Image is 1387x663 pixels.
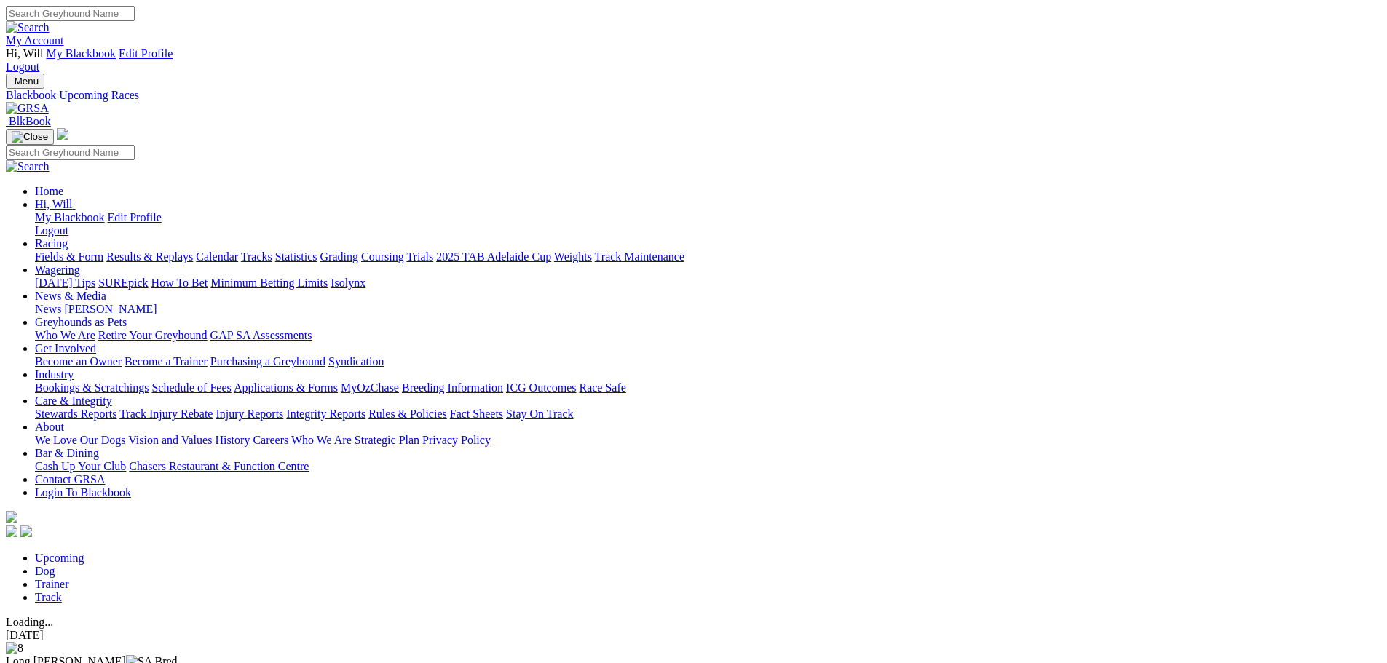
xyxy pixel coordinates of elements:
[579,381,625,394] a: Race Safe
[125,355,208,368] a: Become a Trainer
[35,434,125,446] a: We Love Our Dogs
[241,250,272,263] a: Tracks
[215,434,250,446] a: History
[35,486,131,499] a: Login To Blackbook
[450,408,503,420] a: Fact Sheets
[35,355,122,368] a: Become an Owner
[35,421,64,433] a: About
[6,47,1381,74] div: My Account
[506,408,573,420] a: Stay On Track
[6,129,54,145] button: Toggle navigation
[6,102,49,115] img: GRSA
[402,381,503,394] a: Breeding Information
[35,263,80,276] a: Wagering
[35,381,149,394] a: Bookings & Scratchings
[6,115,51,127] a: BlkBook
[9,115,51,127] span: BlkBook
[128,434,212,446] a: Vision and Values
[6,511,17,523] img: logo-grsa-white.png
[291,434,352,446] a: Who We Are
[35,329,95,341] a: Who We Are
[368,408,447,420] a: Rules & Policies
[210,277,328,289] a: Minimum Betting Limits
[35,342,96,354] a: Get Involved
[35,329,1381,342] div: Greyhounds as Pets
[6,89,1381,102] a: Blackbook Upcoming Races
[216,408,283,420] a: Injury Reports
[35,198,76,210] a: Hi, Will
[35,303,61,315] a: News
[422,434,491,446] a: Privacy Policy
[35,224,68,237] a: Logout
[35,277,95,289] a: [DATE] Tips
[98,277,148,289] a: SUREpick
[35,408,116,420] a: Stewards Reports
[35,473,105,485] a: Contact GRSA
[151,381,231,394] a: Schedule of Fees
[35,290,106,302] a: News & Media
[64,303,157,315] a: [PERSON_NAME]
[35,211,1381,237] div: Hi, Will
[20,525,32,537] img: twitter.svg
[331,277,365,289] a: Isolynx
[6,21,50,34] img: Search
[406,250,433,263] a: Trials
[35,237,68,250] a: Racing
[210,329,312,341] a: GAP SA Assessments
[436,250,551,263] a: 2025 TAB Adelaide Cup
[35,578,69,590] a: Trainer
[341,381,399,394] a: MyOzChase
[12,131,48,143] img: Close
[35,552,84,564] a: Upcoming
[119,47,173,60] a: Edit Profile
[6,60,39,73] a: Logout
[119,408,213,420] a: Track Injury Rebate
[35,303,1381,316] div: News & Media
[6,629,1381,642] div: [DATE]
[35,185,63,197] a: Home
[35,381,1381,394] div: Industry
[35,316,127,328] a: Greyhounds as Pets
[35,460,126,472] a: Cash Up Your Club
[35,591,62,603] a: Track
[6,160,50,173] img: Search
[355,434,419,446] a: Strategic Plan
[275,250,317,263] a: Statistics
[35,460,1381,473] div: Bar & Dining
[35,565,55,577] a: Dog
[35,250,1381,263] div: Racing
[320,250,358,263] a: Grading
[6,616,53,628] span: Loading...
[6,642,23,655] img: 8
[6,74,44,89] button: Toggle navigation
[106,250,193,263] a: Results & Replays
[6,145,135,160] input: Search
[554,250,592,263] a: Weights
[35,211,105,223] a: My Blackbook
[35,368,74,381] a: Industry
[6,34,64,47] a: My Account
[6,525,17,537] img: facebook.svg
[286,408,365,420] a: Integrity Reports
[210,355,325,368] a: Purchasing a Greyhound
[35,198,73,210] span: Hi, Will
[196,250,238,263] a: Calendar
[35,250,103,263] a: Fields & Form
[35,447,99,459] a: Bar & Dining
[234,381,338,394] a: Applications & Forms
[129,460,309,472] a: Chasers Restaurant & Function Centre
[108,211,162,223] a: Edit Profile
[98,329,208,341] a: Retire Your Greyhound
[506,381,576,394] a: ICG Outcomes
[361,250,404,263] a: Coursing
[151,277,208,289] a: How To Bet
[6,47,44,60] span: Hi, Will
[595,250,684,263] a: Track Maintenance
[35,277,1381,290] div: Wagering
[328,355,384,368] a: Syndication
[35,355,1381,368] div: Get Involved
[57,128,68,140] img: logo-grsa-white.png
[35,394,112,407] a: Care & Integrity
[253,434,288,446] a: Careers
